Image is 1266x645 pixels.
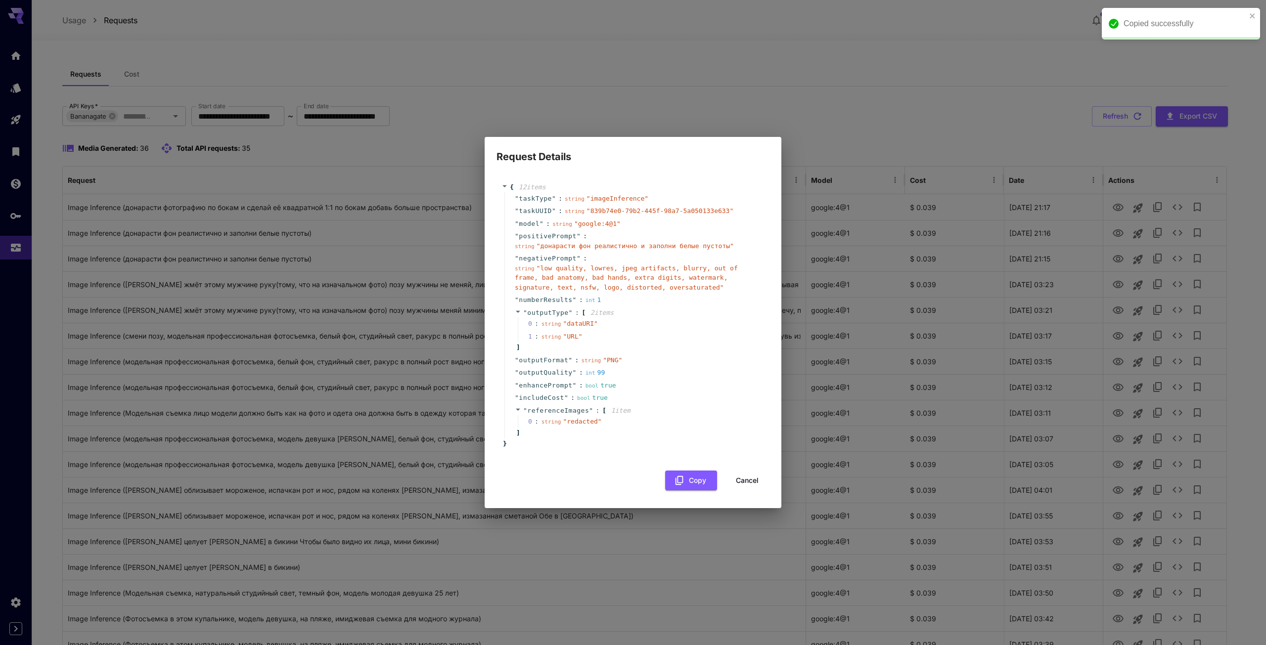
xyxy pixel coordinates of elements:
[515,255,519,262] span: "
[535,417,539,427] div: :
[579,381,583,390] span: :
[573,382,577,389] span: "
[515,296,519,303] span: "
[515,394,519,401] span: "
[569,309,573,316] span: "
[583,254,587,263] span: :
[542,321,561,327] span: string
[552,207,556,215] span: "
[583,231,587,241] span: :
[577,255,581,262] span: "
[558,194,562,204] span: :
[540,220,543,227] span: "
[1124,18,1246,30] div: Copied successfully
[537,242,734,250] span: " донарасти фон реалистично и заполни белые пустоты "
[519,206,552,216] span: taskUUID
[581,357,601,364] span: string
[519,254,577,263] span: negativePrompt
[519,183,546,191] span: 12 item s
[586,295,601,305] div: 1
[515,207,519,215] span: "
[586,297,595,303] span: int
[523,309,527,316] span: "
[587,207,733,215] span: " 839b74e0-79b2-445f-98a7-5a050133e633 "
[586,381,616,390] div: true
[528,417,542,427] span: 0
[575,355,579,365] span: :
[510,182,514,192] span: {
[573,369,577,376] span: "
[546,219,550,229] span: :
[552,195,556,202] span: "
[573,296,577,303] span: "
[519,393,564,403] span: includeCost
[542,334,561,340] span: string
[519,231,577,241] span: positivePrompt
[568,356,572,364] span: "
[596,406,600,416] span: :
[515,382,519,389] span: "
[563,333,582,340] span: " URL "
[587,195,648,202] span: " imageInference "
[725,471,769,491] button: Cancel
[527,407,589,414] span: referenceImages
[590,309,614,316] span: 2 item s
[563,418,601,425] span: " redacted "
[519,194,552,204] span: taskType
[586,383,599,389] span: bool
[535,319,539,329] div: :
[558,206,562,216] span: :
[579,368,583,378] span: :
[565,196,585,202] span: string
[574,220,621,227] span: " google:4@1 "
[519,295,572,305] span: numberResults
[577,395,590,401] span: bool
[523,407,527,414] span: "
[515,232,519,240] span: "
[528,319,542,329] span: 0
[571,393,575,403] span: :
[501,439,507,449] span: }
[485,137,781,165] h2: Request Details
[515,264,738,291] span: " low quality, lowres, jpeg artifacts, blurry, out of frame, bad anatomy, bad hands, extra digits...
[542,419,561,425] span: string
[564,394,568,401] span: "
[1249,12,1256,20] button: close
[515,243,535,250] span: string
[528,332,542,342] span: 1
[515,220,519,227] span: "
[515,195,519,202] span: "
[519,368,572,378] span: outputQuality
[665,471,717,491] button: Copy
[515,356,519,364] span: "
[515,369,519,376] span: "
[577,393,608,403] div: true
[577,232,581,240] span: "
[535,332,539,342] div: :
[519,381,572,390] span: enhancePrompt
[552,221,572,227] span: string
[603,356,622,364] span: " PNG "
[575,308,579,318] span: :
[515,428,520,438] span: ]
[582,308,586,318] span: [
[565,208,585,215] span: string
[589,407,593,414] span: "
[563,320,597,327] span: " dataURI "
[515,265,535,272] span: string
[602,406,606,416] span: [
[515,343,520,352] span: ]
[527,309,568,316] span: outputType
[519,219,540,229] span: model
[579,295,583,305] span: :
[519,355,568,365] span: outputFormat
[611,407,631,414] span: 1 item
[586,370,595,376] span: int
[586,368,605,378] div: 99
